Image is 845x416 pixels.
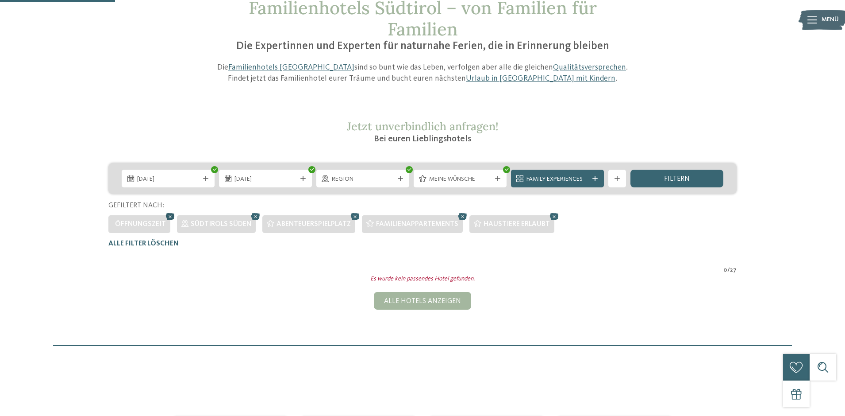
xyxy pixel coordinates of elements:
a: Qualitätsversprechen [553,63,626,71]
span: Abenteuerspielplatz [277,221,351,228]
span: Südtirols Süden [191,221,251,228]
span: Bei euren Lieblingshotels [374,135,471,144]
span: Haustiere erlaubt [484,221,550,228]
span: Family Experiences [526,175,588,184]
span: [DATE] [137,175,199,184]
span: Familienappartements [376,221,458,228]
span: Öffnungszeit [115,221,166,228]
span: Jetzt unverbindlich anfragen! [347,119,499,133]
div: Alle Hotels anzeigen [374,292,471,310]
span: Gefiltert nach: [108,202,164,209]
p: Die sind so bunt wie das Leben, verfolgen aber alle die gleichen . Findet jetzt das Familienhotel... [212,62,633,84]
span: 27 [730,266,737,275]
span: Alle Filter löschen [108,240,179,247]
span: Die Expertinnen und Experten für naturnahe Ferien, die in Erinnerung bleiben [236,41,609,52]
span: Region [332,175,394,184]
span: [DATE] [234,175,296,184]
div: Es wurde kein passendes Hotel gefunden. [102,275,743,284]
span: 0 [723,266,727,275]
a: Familienhotels [GEOGRAPHIC_DATA] [228,63,354,71]
span: Meine Wünsche [429,175,491,184]
a: Urlaub in [GEOGRAPHIC_DATA] mit Kindern [466,74,615,82]
span: / [727,266,730,275]
span: filtern [664,175,690,183]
